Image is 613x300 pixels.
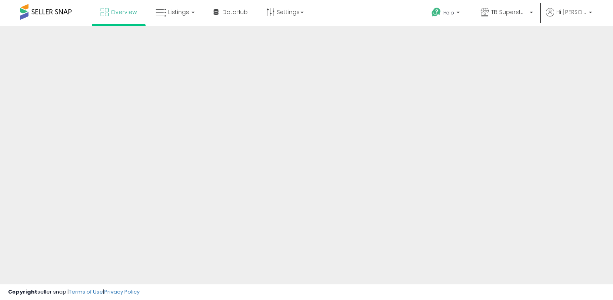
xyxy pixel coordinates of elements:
strong: Copyright [8,288,37,296]
a: Hi [PERSON_NAME] [546,8,592,26]
a: Help [425,1,468,26]
span: DataHub [222,8,248,16]
span: Listings [168,8,189,16]
span: Hi [PERSON_NAME] [556,8,586,16]
div: seller snap | | [8,288,140,296]
i: Get Help [431,7,441,17]
a: Privacy Policy [104,288,140,296]
span: TB Superstore [491,8,527,16]
span: Help [443,9,454,16]
a: Terms of Use [69,288,103,296]
span: Overview [111,8,137,16]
